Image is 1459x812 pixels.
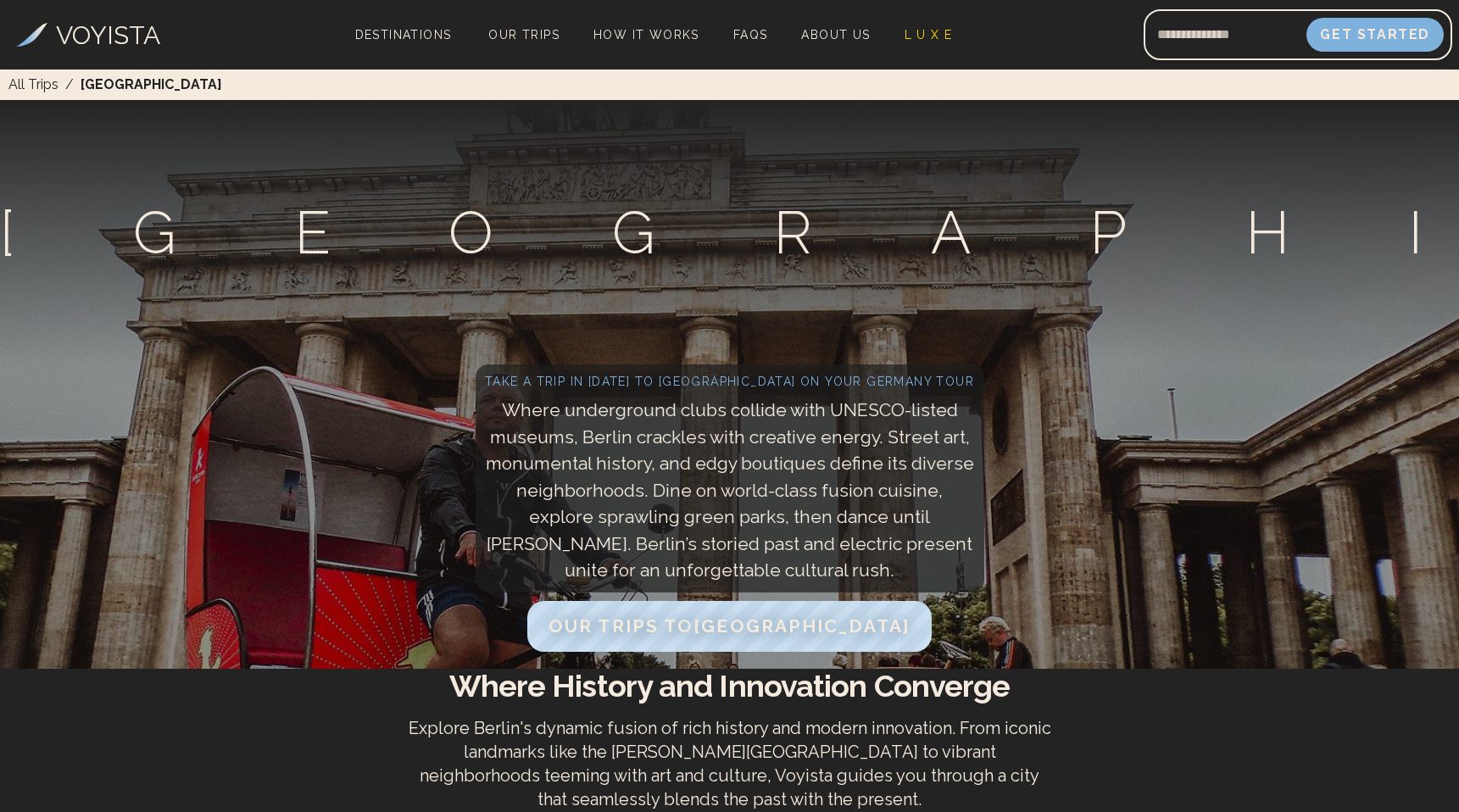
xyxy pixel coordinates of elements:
span: Destinations [348,21,459,71]
span: How It Works [593,28,699,42]
a: About Us [794,23,877,47]
button: Get Started [1306,18,1444,52]
a: Our Trips [482,23,566,47]
a: FAQs [727,23,775,47]
span: / [65,75,74,95]
span: [GEOGRAPHIC_DATA] [81,75,222,95]
img: Voyista Logo [16,23,47,47]
p: Explore Berlin's dynamic fusion of rich history and modern innovation. From iconic landmarks like... [404,716,1055,811]
span: FAQs [733,28,768,42]
h2: Take a trip in [DATE] to [GEOGRAPHIC_DATA] on your Germany tour [484,373,976,390]
span: Our Trips to [GEOGRAPHIC_DATA] [549,615,910,637]
span: Our Trips [488,28,560,42]
a: L U X E [898,23,960,47]
a: VOYISTA [16,16,160,54]
a: All Trips [8,75,58,95]
h2: Where History and Innovation Converge [214,669,1245,703]
a: Our Trips to[GEOGRAPHIC_DATA] [527,620,932,636]
span: L U X E [905,28,953,42]
input: Email address [1144,14,1306,55]
p: Where underground clubs collide with UNESCO-listed museums, Berlin crackles with creative energy.... [484,397,976,584]
h3: VOYISTA [56,16,160,54]
a: How It Works [587,23,706,47]
button: Our Trips to[GEOGRAPHIC_DATA] [527,601,932,652]
span: About Us [801,28,870,42]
